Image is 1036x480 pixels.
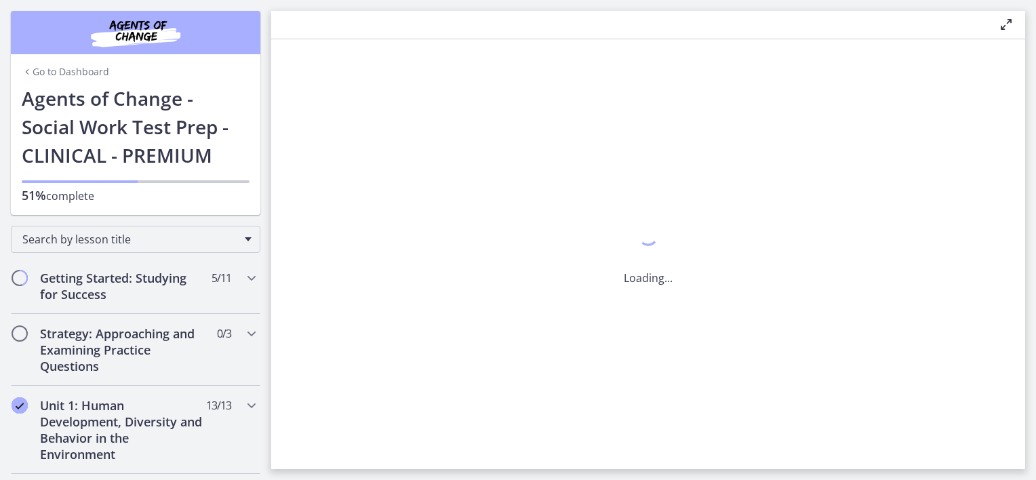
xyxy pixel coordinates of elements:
[22,84,250,169] h1: Agents of Change - Social Work Test Prep - CLINICAL - PREMIUM
[22,232,238,247] span: Search by lesson title
[22,187,250,204] p: complete
[40,325,205,374] h2: Strategy: Approaching and Examining Practice Questions
[12,397,28,414] i: Completed
[212,270,231,286] span: 5 / 11
[40,397,205,462] h2: Unit 1: Human Development, Diversity and Behavior in the Environment
[206,397,231,414] span: 13 / 13
[22,187,46,203] span: 51%
[624,222,673,254] div: 1
[624,270,673,286] p: Loading...
[40,270,205,302] h2: Getting Started: Studying for Success
[22,65,109,79] a: Go to Dashboard
[11,226,260,253] div: Search by lesson title
[217,325,231,342] span: 0 / 3
[54,16,217,49] img: Agents of Change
